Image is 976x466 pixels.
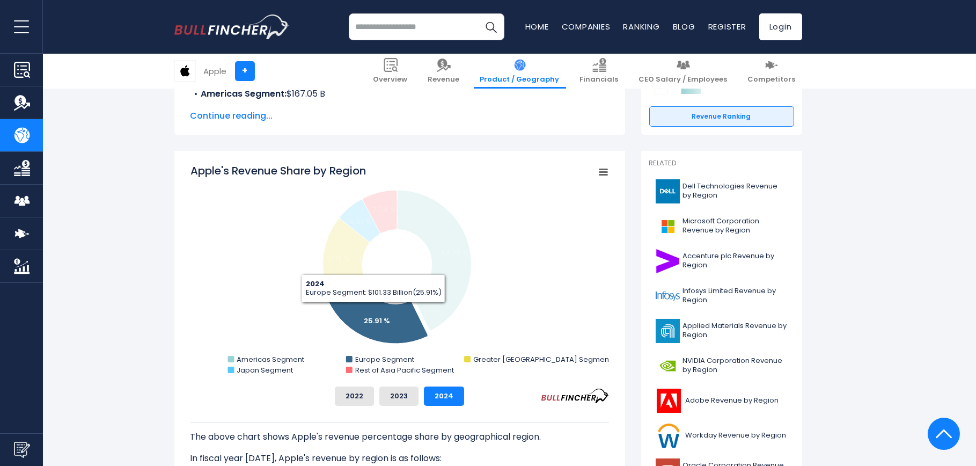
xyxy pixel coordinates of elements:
[649,421,794,450] a: Workday Revenue by Region
[649,246,794,276] a: Accenture plc Revenue by Region
[656,319,680,343] img: AMAT logo
[649,177,794,206] a: Dell Technologies Revenue by Region
[204,65,227,77] div: Apple
[742,54,802,89] a: Competitors
[580,75,619,84] span: Financials
[478,13,504,40] button: Search
[235,61,255,81] a: +
[364,316,390,326] text: 25.91 %
[649,351,794,381] a: NVIDIA Corporation Revenue by Region
[656,424,683,448] img: WDAY logo
[649,386,794,416] a: Adobe Revenue by Region
[174,14,290,39] a: Go to homepage
[683,252,788,270] span: Accenture plc Revenue by Region
[367,54,414,89] a: Overview
[673,21,695,32] a: Blog
[683,217,788,235] span: Microsoft Corporation Revenue by Region
[649,316,794,346] a: Applied Materials Revenue by Region
[422,54,466,89] a: Revenue
[335,387,374,406] button: 2022
[174,14,290,39] img: bullfincher logo
[649,212,794,241] a: Microsoft Corporation Revenue by Region
[708,21,746,32] a: Register
[424,387,464,406] button: 2024
[237,365,293,375] text: Japan Segment
[562,21,611,32] a: Companies
[175,61,195,81] img: AAPL logo
[633,54,734,89] a: CEO Salary / Employees
[349,216,372,227] text: 6.41 %
[748,75,796,84] span: Competitors
[372,205,397,215] text: 7.84 %
[649,159,794,168] p: Related
[441,247,468,258] text: 42.72 %
[525,21,549,32] a: Home
[656,284,680,308] img: INFY logo
[683,356,788,375] span: NVIDIA Corporation Revenue by Region
[656,214,680,238] img: MSFT logo
[474,54,566,89] a: Product / Geography
[686,431,787,440] span: Workday Revenue by Region
[480,75,560,84] span: Product / Geography
[656,179,680,203] img: DELL logo
[473,354,611,365] text: Greater [GEOGRAPHIC_DATA] Segment
[201,88,287,100] b: Americas Segment:
[656,354,680,378] img: NVDA logo
[639,75,728,84] span: CEO Salary / Employees
[683,322,788,340] span: Applied Materials Revenue by Region
[237,354,304,365] text: Americas Segment
[574,54,625,89] a: Financials
[190,100,609,113] li: $101.33 B
[656,249,680,273] img: ACN logo
[379,387,419,406] button: 2023
[759,13,802,40] a: Login
[355,354,414,365] text: Europe Segment
[355,365,453,375] text: Rest of Asia Pacific Segment
[686,396,779,405] span: Adobe Revenue by Region
[190,163,609,378] svg: Apple's Revenue Share by Region
[190,110,609,122] span: Continue reading...
[649,281,794,311] a: Infosys Limited Revenue by Region
[190,452,609,465] p: In fiscal year [DATE], Apple's revenue by region is as follows:
[190,431,609,443] p: The above chart shows Apple's revenue percentage share by geographical region.
[428,75,460,84] span: Revenue
[683,182,788,200] span: Dell Technologies Revenue by Region
[190,163,366,178] tspan: Apple's Revenue Share by Region
[190,88,609,100] li: $167.05 B
[656,389,683,413] img: ADBE logo
[373,75,408,84] span: Overview
[683,287,788,305] span: Infosys Limited Revenue by Region
[326,253,350,263] text: 17.12 %
[201,100,276,113] b: Europe Segment:
[623,21,660,32] a: Ranking
[649,106,794,127] a: Revenue Ranking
